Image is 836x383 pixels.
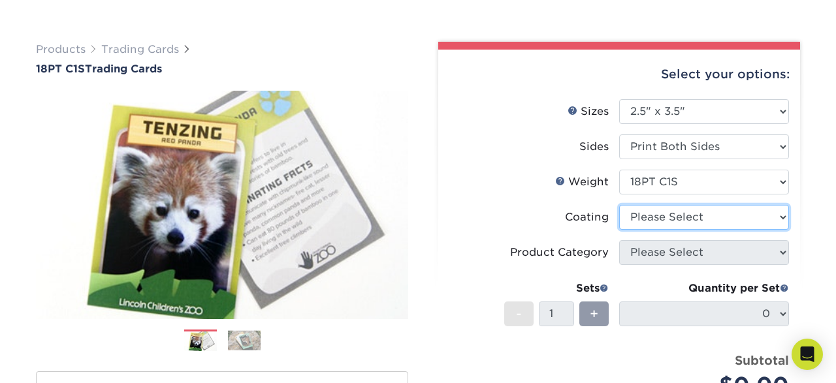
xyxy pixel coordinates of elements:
div: Sets [504,281,609,296]
img: 18PT C1S 01 [36,76,408,333]
div: Sides [579,139,609,155]
h1: Trading Cards [36,63,408,75]
strong: Subtotal [735,353,789,367]
a: 18PT C1STrading Cards [36,63,408,75]
div: Weight [555,174,609,190]
div: Select your options: [449,50,790,99]
span: 18PT C1S [36,63,85,75]
span: - [516,304,522,324]
div: Sizes [568,104,609,119]
div: Quantity per Set [619,281,789,296]
div: Coating [565,209,609,225]
div: Open Intercom Messenger [792,339,823,370]
a: Trading Cards [101,43,179,55]
div: Product Category [510,245,609,260]
a: Products [36,43,86,55]
span: + [590,304,598,324]
img: Trading Cards 01 [184,330,217,353]
img: Trading Cards 02 [228,330,261,350]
